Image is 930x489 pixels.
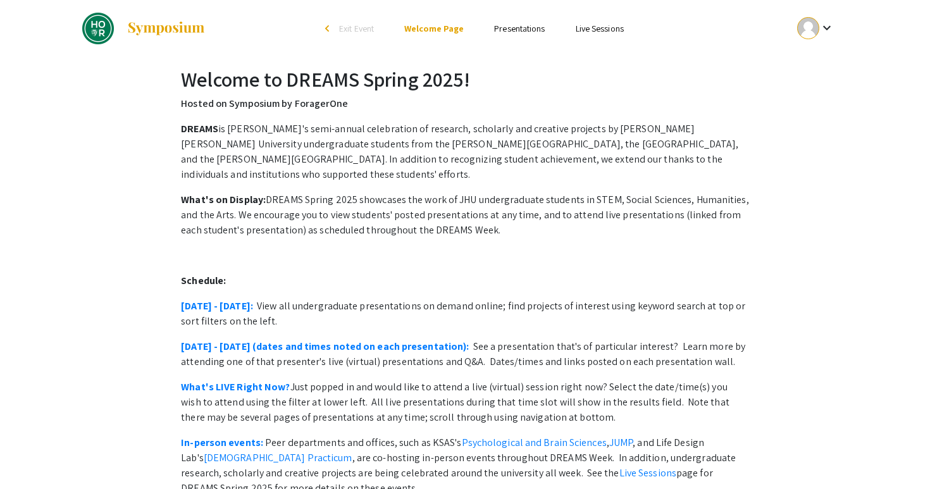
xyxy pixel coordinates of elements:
img: DREAMS Spring 2025 [82,13,114,44]
p: DREAMS Spring 2025 showcases the work of JHU undergraduate students in STEM, Social Sciences, Hum... [181,192,748,238]
strong: Schedule: [181,274,226,287]
a: Live Sessions [619,466,676,480]
p: is [PERSON_NAME]'s semi-annual celebration of research, scholarly and creative projects by [PERSO... [181,121,748,182]
a: Psychological and Brain Sciences [462,436,607,449]
div: arrow_back_ios [325,25,333,32]
span: Exit Event [339,23,374,34]
p: Just popped in and would like to attend a live (virtual) session right now? Select the date/time(... [181,380,748,425]
a: [DATE] - [DATE] (dates and times noted on each presentation): [181,340,469,353]
mat-icon: Expand account dropdown [819,20,834,35]
img: Symposium by ForagerOne [127,21,206,36]
strong: What's on Display: [181,193,266,206]
a: Welcome Page [404,23,464,34]
strong: DREAMS [181,122,218,135]
a: [DEMOGRAPHIC_DATA] Practicum [204,451,352,464]
a: DREAMS Spring 2025 [82,13,206,44]
iframe: Chat [9,432,54,480]
p: View all undergraduate presentations on demand online; find projects of interest using keyword se... [181,299,748,329]
a: Live Sessions [576,23,624,34]
a: In-person events: [181,436,263,449]
p: Hosted on Symposium by ForagerOne [181,96,748,111]
a: What's LIVE Right Now? [181,380,290,393]
a: [DATE] - [DATE]: [181,299,253,313]
button: Expand account dropdown [784,14,848,42]
a: Presentations [494,23,545,34]
a: JUMP [609,436,633,449]
p: See a presentation that's of particular interest? Learn more by attending one of that presenter's... [181,339,748,369]
h2: Welcome to DREAMS Spring 2025! [181,67,748,91]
